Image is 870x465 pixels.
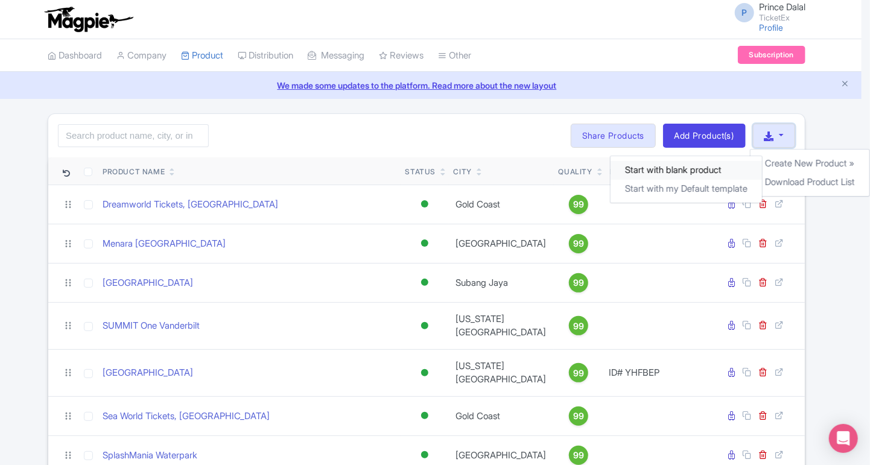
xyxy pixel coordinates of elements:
div: Active [419,407,431,425]
td: [GEOGRAPHIC_DATA] [449,224,554,263]
a: Subscription [738,46,805,64]
th: Internal ID [603,157,665,185]
a: Share Products [571,124,656,148]
a: Download Product List [751,173,869,192]
a: Reviews [379,39,424,72]
td: Subang Jaya [449,263,554,302]
a: Distribution [238,39,293,72]
a: [GEOGRAPHIC_DATA] [103,276,193,290]
a: Product [181,39,223,72]
a: [GEOGRAPHIC_DATA] [103,366,193,380]
a: Create New Product » [751,154,869,173]
div: Active [419,235,431,252]
div: Open Intercom Messenger [829,424,858,453]
a: Sea World Tickets, [GEOGRAPHIC_DATA] [103,410,270,423]
div: Active [419,364,431,382]
span: 99 [573,237,584,250]
a: 99 [559,234,599,253]
a: Other [438,39,471,72]
div: Active [419,317,431,335]
div: Product Name [103,166,165,177]
img: logo-ab69f6fb50320c5b225c76a69d11143b.png [42,6,135,33]
td: ID# YHFBEP [603,349,665,396]
span: P [735,3,754,22]
a: Messaging [308,39,364,72]
a: 99 [559,195,599,214]
a: SplashMania Waterpark [103,449,197,463]
span: 99 [573,410,584,423]
a: P Prince Dalal TicketEx [728,2,805,22]
div: Active [419,274,431,291]
a: Company [116,39,167,72]
a: 99 [559,273,599,293]
a: Profile [759,22,783,33]
div: Active [419,195,431,213]
td: [US_STATE][GEOGRAPHIC_DATA] [449,349,554,396]
td: Gold Coast [449,185,554,224]
a: SUMMIT One Vanderbilt [103,319,200,333]
a: Dashboard [48,39,102,72]
a: Menara [GEOGRAPHIC_DATA] [103,237,226,251]
div: Status [405,166,436,177]
a: 99 [559,363,599,382]
small: TicketEx [759,14,805,22]
a: Start with my Default template [610,180,761,198]
a: 99 [559,316,599,335]
span: 99 [573,320,584,333]
span: 99 [573,198,584,211]
button: Close announcement [840,78,849,92]
span: 99 [573,367,584,380]
td: Gold Coast [449,396,554,435]
div: Active [419,446,431,464]
a: Dreamworld Tickets, [GEOGRAPHIC_DATA] [103,198,278,212]
a: 99 [559,406,599,426]
span: 99 [573,276,584,289]
a: Add Product(s) [663,124,746,148]
td: [US_STATE][GEOGRAPHIC_DATA] [449,302,554,349]
input: Search product name, city, or interal id [58,124,209,147]
span: Prince Dalal [759,1,805,13]
div: City [454,166,472,177]
a: 99 [559,446,599,465]
a: Start with blank product [610,161,761,180]
span: 99 [573,449,584,462]
div: Quality [559,166,592,177]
